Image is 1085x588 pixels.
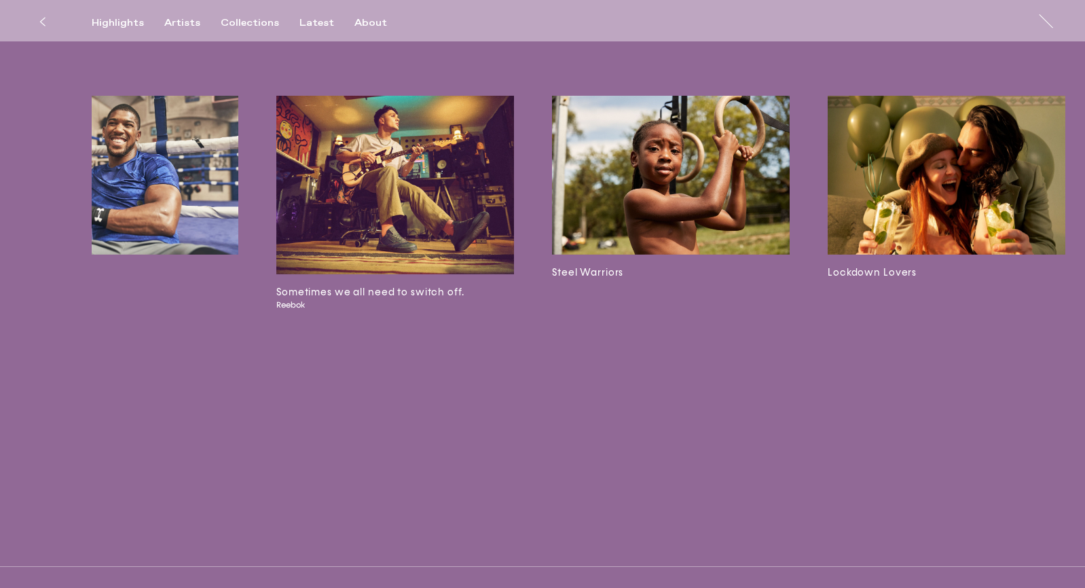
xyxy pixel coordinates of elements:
[828,96,1065,478] a: Lockdown Lovers
[828,265,1065,280] h3: Lockdown Lovers
[1,265,238,280] h3: [PERSON_NAME]
[164,17,221,29] button: Artists
[164,17,200,29] div: Artists
[276,300,491,310] span: Reebok
[221,17,279,29] div: Collections
[221,17,299,29] button: Collections
[276,96,514,478] a: Sometimes we all need to switch off.Reebok
[552,265,790,280] h3: Steel Warriors
[552,96,790,478] a: Steel Warriors
[276,285,514,300] h3: Sometimes we all need to switch off.
[354,17,387,29] div: About
[354,17,407,29] button: About
[92,17,144,29] div: Highlights
[1,280,215,291] span: Under Armour
[92,17,164,29] button: Highlights
[299,17,334,29] div: Latest
[299,17,354,29] button: Latest
[1,96,238,478] a: [PERSON_NAME]Under Armour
